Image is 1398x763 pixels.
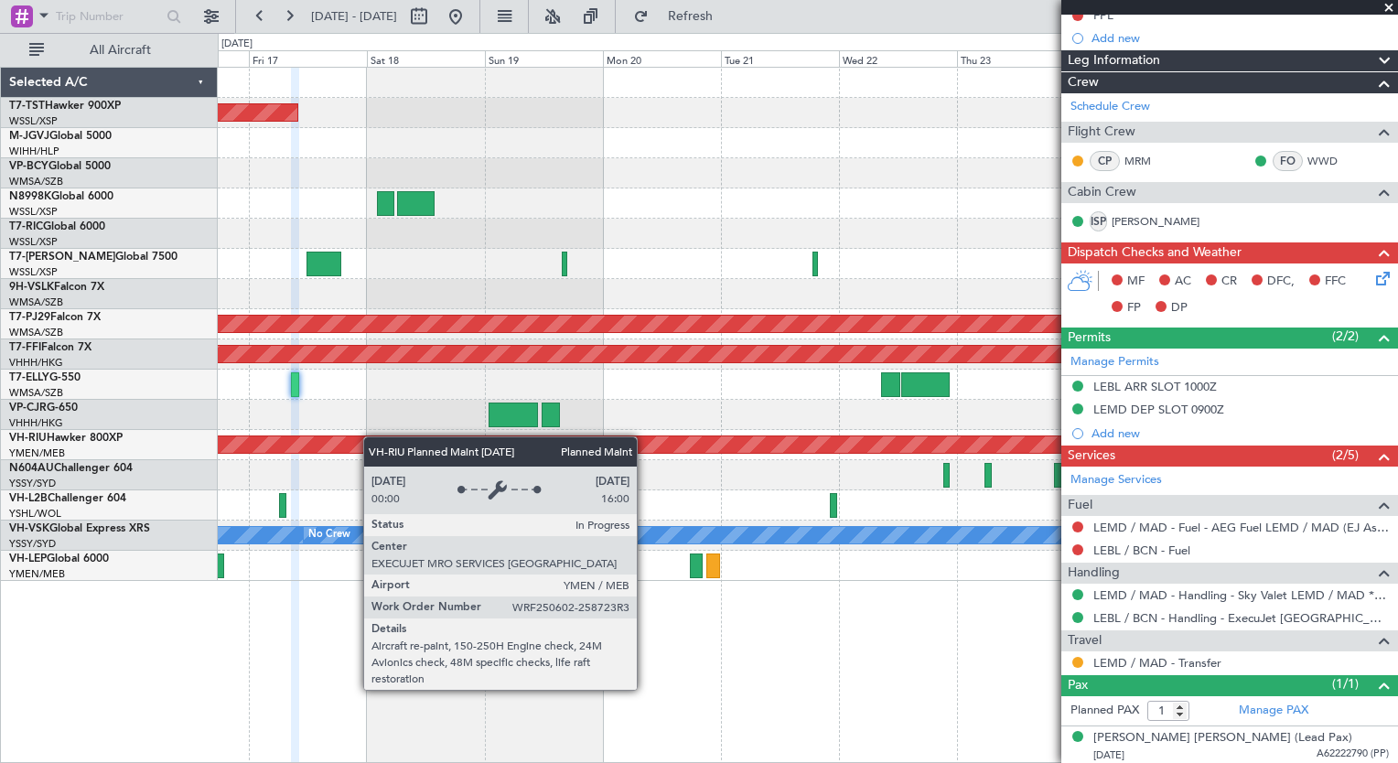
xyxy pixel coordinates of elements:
a: T7-PJ29Falcon 7X [9,312,101,323]
span: (2/5) [1332,446,1359,465]
span: 9H-VSLK [9,282,54,293]
a: Manage Permits [1070,353,1159,371]
span: Crew [1068,72,1099,93]
span: Handling [1068,563,1120,584]
span: (1/1) [1332,674,1359,693]
a: VH-LEPGlobal 6000 [9,553,109,564]
a: YSSY/SYD [9,537,56,551]
a: Schedule Crew [1070,98,1150,116]
span: T7-FFI [9,342,41,353]
div: LEBL ARR SLOT 1000Z [1093,379,1217,394]
div: Sun 19 [485,50,603,67]
a: T7-TSTHawker 900XP [9,101,121,112]
a: M-JGVJGlobal 5000 [9,131,112,142]
a: WMSA/SZB [9,296,63,309]
span: Cabin Crew [1068,182,1136,203]
a: [PERSON_NAME] [1112,213,1199,230]
div: Mon 20 [603,50,721,67]
span: All Aircraft [48,44,193,57]
span: CR [1221,273,1237,291]
a: LEBL / BCN - Handling - ExecuJet [GEOGRAPHIC_DATA] [PERSON_NAME]/BCN [1093,610,1389,626]
button: All Aircraft [20,36,199,65]
span: M-JGVJ [9,131,49,142]
input: Trip Number [56,3,161,30]
div: Add new [1092,425,1389,441]
button: Refresh [625,2,735,31]
span: Pax [1068,675,1088,696]
a: WMSA/SZB [9,386,63,400]
span: VP-CJR [9,403,47,414]
span: (2/2) [1332,327,1359,346]
span: T7-TST [9,101,45,112]
a: LEMD / MAD - Fuel - AEG Fuel LEMD / MAD (EJ Asia Only) [1093,520,1389,535]
span: Refresh [652,10,729,23]
div: [PERSON_NAME] [PERSON_NAME] (Lead Pax) [1093,729,1352,747]
a: LEMD / MAD - Transfer [1093,655,1221,671]
span: T7-[PERSON_NAME] [9,252,115,263]
span: VH-L2B [9,493,48,504]
span: VH-LEP [9,553,47,564]
a: YSHL/WOL [9,507,61,521]
a: VHHH/HKG [9,416,63,430]
span: [DATE] [1093,748,1124,762]
span: N604AU [9,463,54,474]
a: T7-[PERSON_NAME]Global 7500 [9,252,177,263]
span: Travel [1068,630,1102,651]
a: YMEN/MEB [9,567,65,581]
a: N8998KGlobal 6000 [9,191,113,202]
div: Thu 23 [957,50,1075,67]
span: Fuel [1068,495,1092,516]
a: WSSL/XSP [9,205,58,219]
div: Tue 21 [721,50,839,67]
a: N604AUChallenger 604 [9,463,133,474]
div: FO [1273,151,1303,171]
span: Flight Crew [1068,122,1135,143]
a: WMSA/SZB [9,175,63,188]
span: T7-RIC [9,221,43,232]
a: VH-VSKGlobal Express XRS [9,523,150,534]
span: Leg Information [1068,50,1160,71]
a: VHHH/HKG [9,356,63,370]
span: T7-ELLY [9,372,49,383]
a: WIHH/HLP [9,145,59,158]
a: Manage Services [1070,471,1162,489]
a: VP-BCYGlobal 5000 [9,161,111,172]
span: Dispatch Checks and Weather [1068,242,1242,263]
a: VH-RIUHawker 800XP [9,433,123,444]
div: No Crew [308,521,350,549]
div: [DATE] [221,37,253,52]
span: DFC, [1267,273,1295,291]
a: YSSY/SYD [9,477,56,490]
div: Fri 17 [249,50,367,67]
div: Add new [1092,30,1389,46]
a: WSSL/XSP [9,265,58,279]
a: WWD [1307,153,1349,169]
a: MRM [1124,153,1166,169]
span: T7-PJ29 [9,312,50,323]
a: WSSL/XSP [9,114,58,128]
a: T7-FFIFalcon 7X [9,342,91,353]
a: T7-RICGlobal 6000 [9,221,105,232]
a: LEBL / BCN - Fuel [1093,543,1190,558]
label: Planned PAX [1070,702,1139,720]
a: Manage PAX [1239,702,1308,720]
div: CP [1090,151,1120,171]
div: Wed 22 [839,50,957,67]
a: LEMD / MAD - Handling - Sky Valet LEMD / MAD **MY HANDLING** [1093,587,1389,603]
a: WSSL/XSP [9,235,58,249]
span: N8998K [9,191,51,202]
a: WMSA/SZB [9,326,63,339]
span: FFC [1325,273,1346,291]
a: VH-L2BChallenger 604 [9,493,126,504]
span: Permits [1068,328,1111,349]
a: 9H-VSLKFalcon 7X [9,282,104,293]
div: FPL [1093,7,1113,23]
span: VP-BCY [9,161,48,172]
span: DP [1171,299,1188,317]
span: [DATE] - [DATE] [311,8,397,25]
a: VP-CJRG-650 [9,403,78,414]
span: AC [1175,273,1191,291]
span: VH-VSK [9,523,49,534]
div: Sat 18 [367,50,485,67]
span: VH-RIU [9,433,47,444]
